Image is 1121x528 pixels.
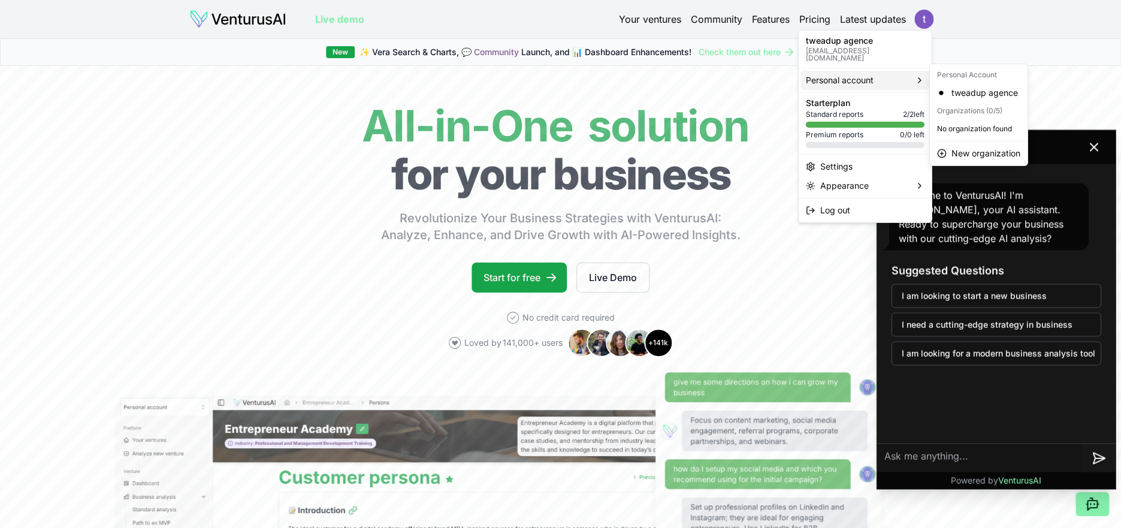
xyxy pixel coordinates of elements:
[806,110,863,119] span: Standard reports
[900,130,924,140] span: 0 / 0 left
[903,110,924,119] span: 2 / 2 left
[932,102,1025,119] div: Organizations (0/5)
[806,130,863,140] span: Premium reports
[801,157,929,176] a: Settings
[932,67,1025,83] div: Personal Account
[951,147,1020,159] span: New organization
[820,180,869,192] span: Appearance
[806,99,924,107] p: Starter plan
[932,119,1025,138] p: No organization found
[806,47,924,62] p: [EMAIL_ADDRESS][DOMAIN_NAME]
[806,74,874,86] span: Personal account
[820,204,850,216] span: Log out
[806,37,924,45] p: tweadup agence
[932,83,1025,102] div: tweadup agence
